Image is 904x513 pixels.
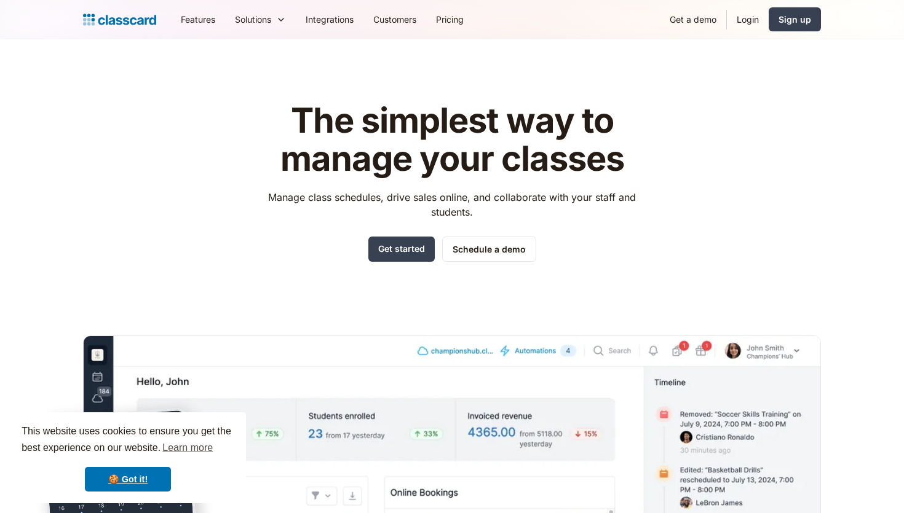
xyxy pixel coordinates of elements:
[660,6,726,33] a: Get a demo
[22,424,234,457] span: This website uses cookies to ensure you get the best experience on our website.
[83,11,156,28] a: home
[426,6,474,33] a: Pricing
[779,13,811,26] div: Sign up
[10,412,246,503] div: cookieconsent
[235,13,271,26] div: Solutions
[769,7,821,31] a: Sign up
[363,6,426,33] a: Customers
[368,237,435,262] a: Get started
[85,467,171,491] a: dismiss cookie message
[296,6,363,33] a: Integrations
[171,6,225,33] a: Features
[257,102,648,178] h1: The simplest way to manage your classes
[442,237,536,262] a: Schedule a demo
[257,190,648,219] p: Manage class schedules, drive sales online, and collaborate with your staff and students.
[225,6,296,33] div: Solutions
[161,439,215,457] a: learn more about cookies
[727,6,769,33] a: Login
